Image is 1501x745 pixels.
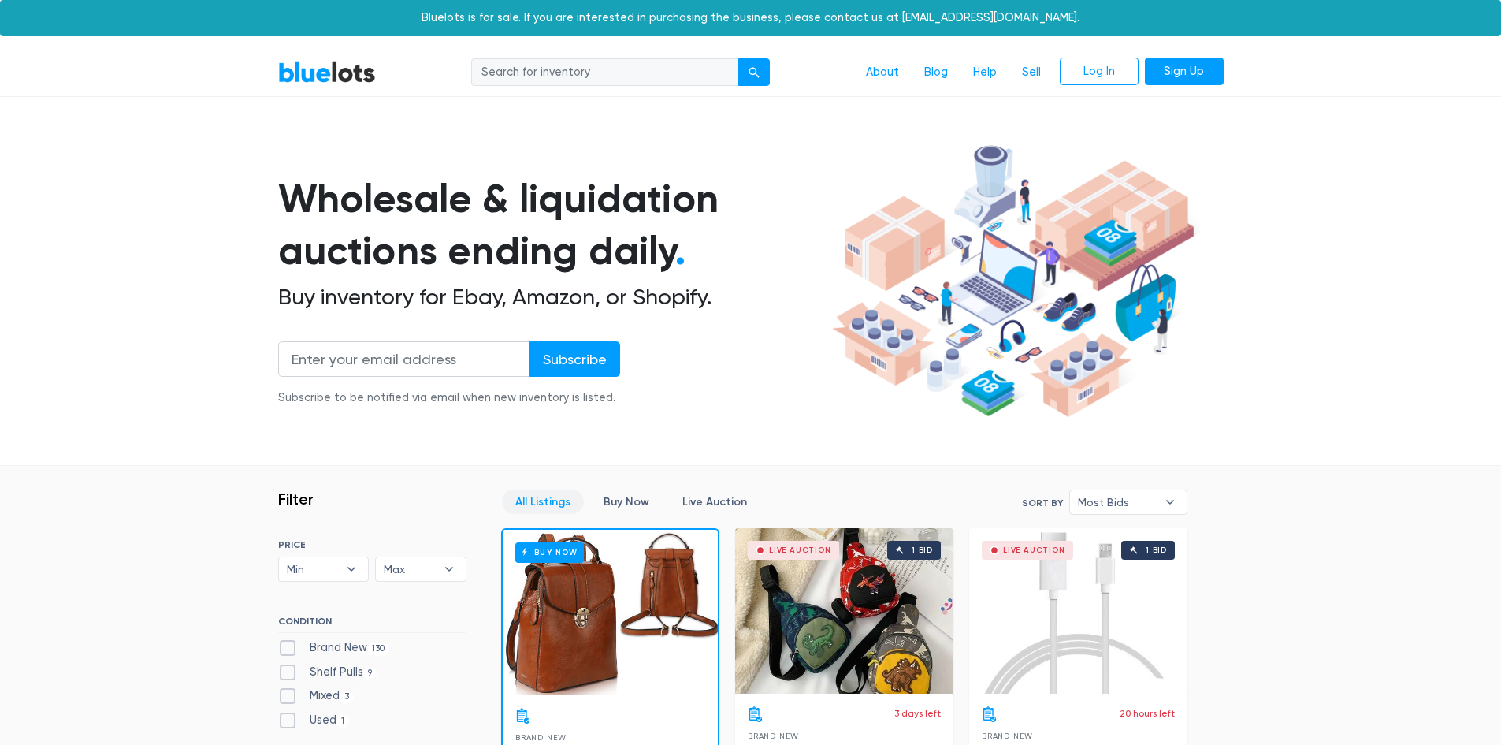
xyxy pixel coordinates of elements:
span: 9 [363,667,377,680]
a: Log In [1060,58,1139,86]
label: Mixed [278,687,355,705]
a: Help [960,58,1009,88]
p: 20 hours left [1120,706,1175,721]
a: Blog [912,58,960,88]
b: ▾ [433,557,466,581]
label: Sort By [1022,496,1063,510]
span: Brand New [982,732,1033,740]
div: 1 bid [1146,546,1167,554]
p: 3 days left [894,706,941,721]
div: 1 bid [912,546,933,554]
span: Min [287,557,339,581]
h3: Filter [278,490,314,508]
div: Live Auction [769,546,831,554]
span: 130 [367,643,390,655]
div: Subscribe to be notified via email when new inventory is listed. [278,389,620,407]
a: Buy Now [503,530,718,695]
a: About [853,58,912,88]
a: BlueLots [278,61,376,84]
label: Brand New [278,639,390,657]
h6: Buy Now [515,542,584,562]
span: 3 [340,691,355,704]
a: All Listings [502,490,584,514]
a: Sign Up [1145,58,1224,86]
a: Sell [1009,58,1053,88]
span: . [675,227,685,274]
b: ▾ [1154,490,1187,514]
h1: Wholesale & liquidation auctions ending daily [278,173,827,278]
a: Live Auction 1 bid [735,528,953,694]
b: ▾ [335,557,368,581]
h6: PRICE [278,539,466,550]
input: Subscribe [529,341,620,377]
a: Live Auction 1 bid [969,528,1187,694]
input: Enter your email address [278,341,530,377]
input: Search for inventory [471,58,739,87]
span: Max [384,557,436,581]
span: Most Bids [1078,490,1157,514]
label: Used [278,712,350,729]
img: hero-ee84e7d0318cb26816c560f6b4441b76977f77a177738b4e94f68c95b2b83dbb.png [827,138,1200,425]
h6: CONDITION [278,616,466,633]
h2: Buy inventory for Ebay, Amazon, or Shopify. [278,284,827,311]
span: Brand New [515,733,567,742]
a: Buy Now [590,490,663,514]
span: 1 [336,715,350,728]
label: Shelf Pulls [278,664,377,681]
div: Live Auction [1003,546,1065,554]
span: Brand New [748,732,799,740]
a: Live Auction [669,490,760,514]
